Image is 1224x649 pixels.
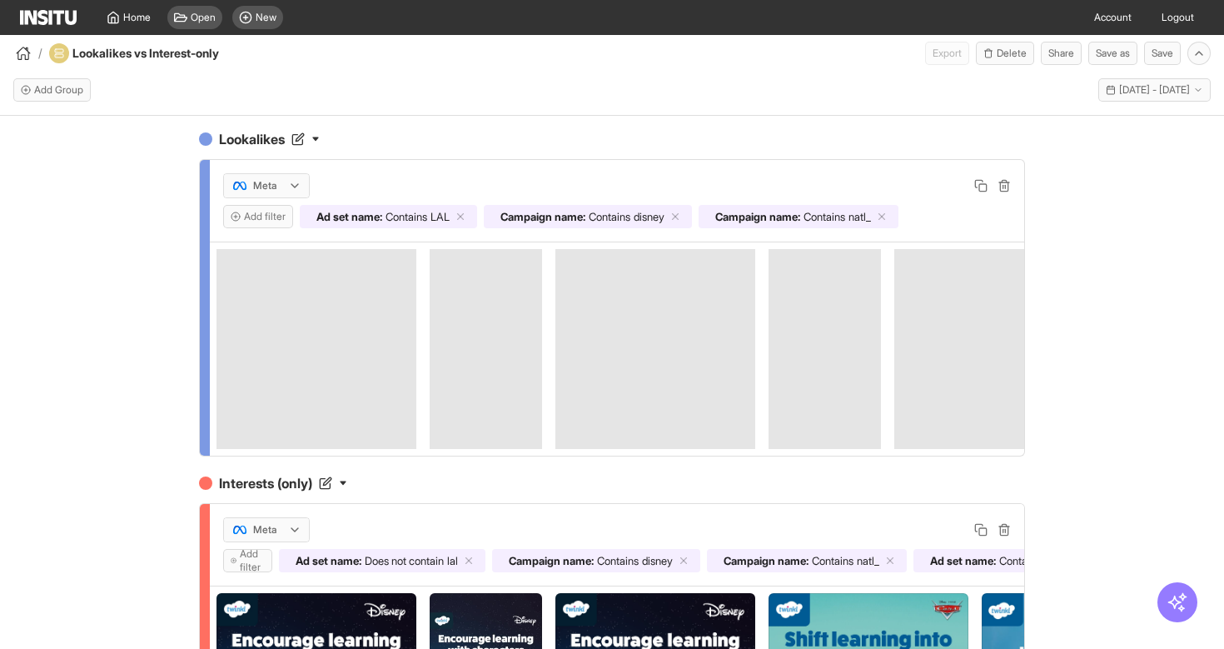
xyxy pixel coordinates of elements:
img: Logo [20,10,77,25]
button: Save [1144,42,1181,65]
span: lal [447,554,458,567]
span: Contains [589,210,630,223]
span: Contains [386,210,427,223]
span: Campaign name : [715,210,800,223]
button: [DATE] - [DATE] [1098,78,1211,102]
span: Ad set name : [296,554,361,567]
span: Contains [804,210,845,223]
span: Campaign name : [724,554,809,567]
span: Open [191,11,216,24]
button: Save as [1088,42,1137,65]
span: Can currently only export from Insights reports. [925,42,969,65]
span: Ad set name : [316,210,382,223]
span: Campaign name : [509,554,594,567]
span: Home [123,11,151,24]
h4: Lookalikes [199,129,1025,149]
div: Ad set name:Does not containlal [279,549,485,572]
div: Lookalikes vs Interest-only [49,43,264,63]
span: Contains [999,554,1041,567]
span: Does not contain [365,554,444,567]
div: Campaign name:Containsdisney [484,205,692,228]
span: / [38,45,42,62]
h4: Lookalikes vs Interest-only [72,45,264,62]
button: Delete [976,42,1034,65]
button: Add filter [223,549,272,572]
button: Add filter [223,205,293,228]
div: Campaign name:Containsnatl_ [707,549,907,572]
span: Contains [597,554,639,567]
span: Contains [812,554,853,567]
span: natl_ [848,210,871,223]
div: Campaign name:Containsdisney [492,549,700,572]
span: natl_ [857,554,879,567]
span: Campaign name : [500,210,585,223]
span: LAL [430,210,450,223]
h4: Interests (only) [199,473,1025,493]
span: New [256,11,276,24]
span: disney [642,554,673,567]
div: Campaign name:Containsnatl_ [699,205,898,228]
span: [DATE] - [DATE] [1119,83,1190,97]
button: Export [925,42,969,65]
span: disney [634,210,664,223]
button: / [13,43,42,63]
button: Add Group [13,78,91,102]
div: Ad set name:ContainsLAL [300,205,477,228]
span: Ad set name : [930,554,996,567]
button: Share [1041,42,1082,65]
div: Ad set name:Containsinterest [913,549,1107,572]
